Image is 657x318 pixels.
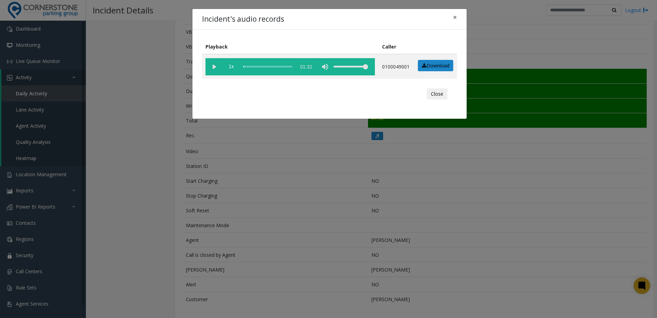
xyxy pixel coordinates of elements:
[379,39,414,54] th: Caller
[448,9,462,26] button: Close
[453,12,457,22] span: ×
[427,88,447,99] button: Close
[243,58,292,75] div: scrub bar
[334,58,368,75] div: volume level
[223,58,240,75] span: playback speed button
[382,63,410,70] p: 0100049001
[418,60,453,72] a: Download
[202,14,284,25] h4: Incident's audio records
[202,39,379,54] th: Playback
